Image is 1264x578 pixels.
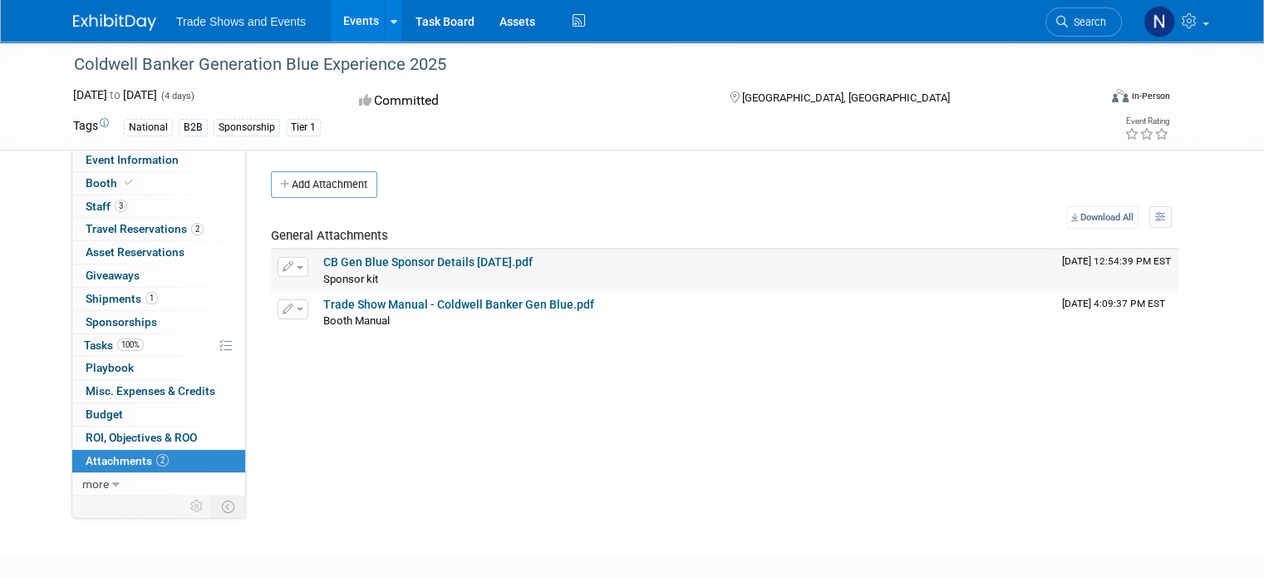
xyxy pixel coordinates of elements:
[86,153,179,166] span: Event Information
[1131,90,1170,102] div: In-Person
[72,357,245,379] a: Playbook
[183,496,212,517] td: Personalize Event Tab Strip
[323,255,533,269] a: CB Gen Blue Sponsor Details [DATE].pdf
[86,292,158,305] span: Shipments
[286,119,321,136] div: Tier 1
[323,273,378,285] span: Sponsor kit
[212,496,246,517] td: Toggle Event Tabs
[124,119,173,136] div: National
[179,119,208,136] div: B2B
[1062,255,1171,267] span: Upload Timestamp
[1144,6,1175,37] img: Nate McCombs
[1112,89,1129,102] img: Format-Inperson.png
[323,298,594,311] a: Trade Show Manual - Coldwell Banker Gen Blue.pdf
[73,117,109,136] td: Tags
[176,15,306,28] span: Trade Shows and Events
[1045,7,1122,37] a: Search
[86,269,140,282] span: Giveaways
[72,311,245,333] a: Sponsorships
[191,223,204,235] span: 2
[72,450,245,472] a: Attachments2
[1062,298,1165,309] span: Upload Timestamp
[271,171,377,198] button: Add Attachment
[1055,292,1178,333] td: Upload Timestamp
[72,427,245,449] a: ROI, Objectives & ROO
[72,380,245,403] a: Misc. Expenses & Credits
[72,473,245,496] a: more
[156,454,169,467] span: 2
[1066,206,1139,229] a: Download All
[125,178,133,187] i: Booth reservation complete
[115,200,127,212] span: 3
[354,86,703,116] div: Committed
[214,119,280,136] div: Sponsorship
[86,200,127,213] span: Staff
[86,222,204,235] span: Travel Reservations
[86,361,134,374] span: Playbook
[86,245,184,259] span: Asset Reservations
[72,334,245,357] a: Tasks100%
[1124,117,1169,126] div: Event Rating
[86,315,157,329] span: Sponsorships
[72,403,245,426] a: Budget
[72,218,245,240] a: Travel Reservations2
[1068,16,1106,28] span: Search
[72,264,245,287] a: Giveaways
[72,172,245,195] a: Booth
[742,91,950,104] span: [GEOGRAPHIC_DATA], [GEOGRAPHIC_DATA]
[1008,86,1170,111] div: Event Format
[68,50,1077,80] div: Coldwell Banker Generation Blue Experience 2025
[160,91,194,101] span: (4 days)
[72,149,245,171] a: Event Information
[86,176,136,190] span: Booth
[72,288,245,310] a: Shipments1
[86,408,123,421] span: Budget
[82,477,109,491] span: more
[72,195,245,218] a: Staff3
[271,228,388,243] span: General Attachments
[72,241,245,264] a: Asset Reservations
[84,338,144,352] span: Tasks
[323,314,390,327] span: Booth Manual
[1055,249,1178,291] td: Upload Timestamp
[73,14,156,31] img: ExhibitDay
[117,338,144,351] span: 100%
[107,88,123,101] span: to
[145,292,158,304] span: 1
[86,431,197,444] span: ROI, Objectives & ROO
[73,88,157,101] span: [DATE] [DATE]
[86,454,169,467] span: Attachments
[86,384,215,398] span: Misc. Expenses & Credits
